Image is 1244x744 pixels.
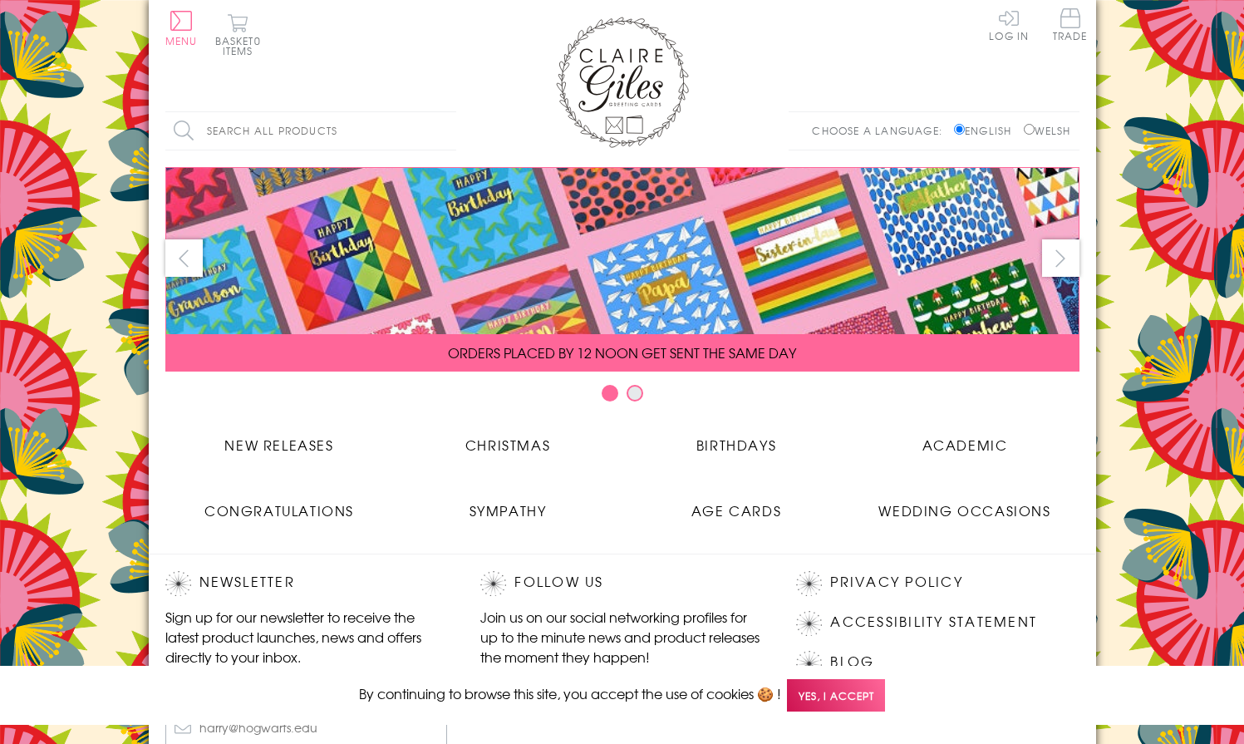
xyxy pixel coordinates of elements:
a: New Releases [165,422,394,455]
img: Claire Giles Greetings Cards [556,17,689,148]
input: Search all products [165,112,456,150]
a: Academic [851,422,1079,455]
span: Yes, I accept [787,679,885,712]
button: prev [165,239,203,277]
span: Birthdays [696,435,776,455]
span: ORDERS PLACED BY 12 NOON GET SENT THE SAME DAY [448,342,796,362]
a: Accessibility Statement [830,611,1037,633]
a: Log In [989,8,1029,41]
span: New Releases [224,435,333,455]
span: Trade [1053,8,1088,41]
span: Age Cards [691,500,781,520]
input: Welsh [1024,124,1035,135]
span: Menu [165,33,198,48]
input: English [954,124,965,135]
div: Carousel Pagination [165,384,1079,410]
button: Carousel Page 1 (Current Slide) [602,385,618,402]
a: Blog [830,651,874,673]
a: Christmas [394,422,622,455]
p: Join us on our social networking profiles for up to the minute news and product releases the mome... [480,607,763,667]
a: Congratulations [165,488,394,520]
label: Welsh [1024,123,1071,138]
span: 0 items [223,33,261,58]
p: Choose a language: [812,123,951,138]
button: next [1042,239,1079,277]
a: Age Cards [622,488,851,520]
a: Privacy Policy [830,571,962,594]
a: Sympathy [394,488,622,520]
button: Menu [165,11,198,46]
span: Sympathy [470,500,547,520]
span: Wedding Occasions [878,500,1050,520]
a: Trade [1053,8,1088,44]
input: Search [440,112,456,150]
a: Wedding Occasions [851,488,1079,520]
button: Basket0 items [215,13,261,56]
span: Christmas [465,435,550,455]
span: Academic [922,435,1008,455]
a: Birthdays [622,422,851,455]
label: English [954,123,1020,138]
span: Congratulations [204,500,354,520]
p: Sign up for our newsletter to receive the latest product launches, news and offers directly to yo... [165,607,448,667]
h2: Newsletter [165,571,448,596]
button: Carousel Page 2 [627,385,643,402]
h2: Follow Us [480,571,763,596]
